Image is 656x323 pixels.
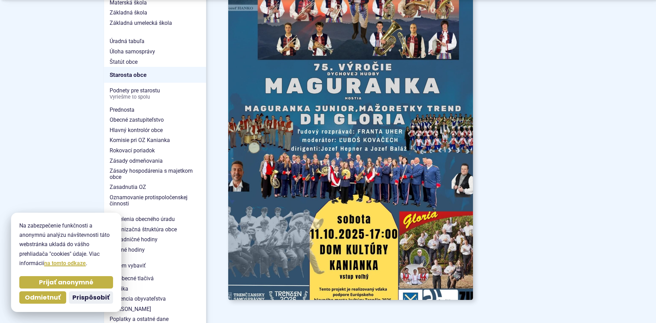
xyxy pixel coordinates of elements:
[104,67,206,83] a: Starosta obce
[110,304,201,314] span: [PERSON_NAME]
[104,115,206,125] a: Obecné zastupiteľstvo
[104,294,206,304] a: Evidencia obyvateľstva
[110,234,201,245] span: Pokladničné hodiny
[110,36,201,47] span: Úradná tabuľa
[104,304,206,314] a: [PERSON_NAME]
[110,135,201,145] span: Komisie pri OZ Kanianka
[110,18,201,28] span: Základná umelecká škola
[110,166,201,182] span: Zásady hospodárenia s majetkom obce
[19,291,66,304] button: Odmietnuť
[104,125,206,135] a: Hlavný kontrolór obce
[110,284,201,294] span: Matrika
[44,260,86,266] a: na tomto odkaze
[19,276,113,289] button: Prijať anonymné
[110,156,201,166] span: Zásady odmeňovania
[104,182,206,192] a: Zasadnutia OZ
[104,47,206,57] a: Úloha samosprávy
[110,192,201,209] span: Oznamovanie protispoločenskej činnosti
[110,273,201,284] span: Všeobecné tlačivá
[110,70,201,80] span: Starosta obce
[72,294,110,302] span: Prispôsobiť
[110,182,201,192] span: Zasadnutia OZ
[104,85,206,102] a: Podnety pre starostuVyriešme to spolu
[110,47,201,57] span: Úloha samosprávy
[104,18,206,28] a: Základná umelecká škola
[104,284,206,294] a: Matrika
[104,214,206,224] a: Oddelenia obecného úradu
[104,36,206,47] a: Úradná tabuľa
[39,279,93,286] span: Prijať anonymné
[104,156,206,166] a: Zásady odmeňovania
[110,245,201,255] span: Úradné hodiny
[104,273,206,284] a: Všeobecné tlačivá
[110,94,201,100] span: Vyriešme to spolu
[110,8,201,18] span: Základná škola
[104,192,206,209] a: Oznamovanie protispoločenskej činnosti
[110,115,201,125] span: Obecné zastupiteľstvo
[104,57,206,67] a: Štatút obce
[110,57,201,67] span: Štatút obce
[25,294,61,302] span: Odmietnuť
[110,294,201,304] span: Evidencia obyvateľstva
[110,261,201,271] span: Chcem vybaviť
[104,8,206,18] a: Základná škola
[104,245,206,255] a: Úradné hodiny
[104,135,206,145] a: Komisie pri OZ Kanianka
[69,291,113,304] button: Prispôsobiť
[104,261,206,271] a: Chcem vybaviť
[104,224,206,235] a: Organizačná štruktúra obce
[110,224,201,235] span: Organizačná štruktúra obce
[110,85,201,102] span: Podnety pre starostu
[104,166,206,182] a: Zásady hospodárenia s majetkom obce
[104,145,206,156] a: Rokovací poriadok
[104,234,206,245] a: Pokladničné hodiny
[110,214,201,224] span: Oddelenia obecného úradu
[110,145,201,156] span: Rokovací poriadok
[19,221,113,268] p: Na zabezpečenie funkčnosti a anonymnú analýzu návštevnosti táto webstránka ukladá do vášho prehli...
[104,105,206,115] a: Prednosta
[110,105,201,115] span: Prednosta
[110,125,201,135] span: Hlavný kontrolór obce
